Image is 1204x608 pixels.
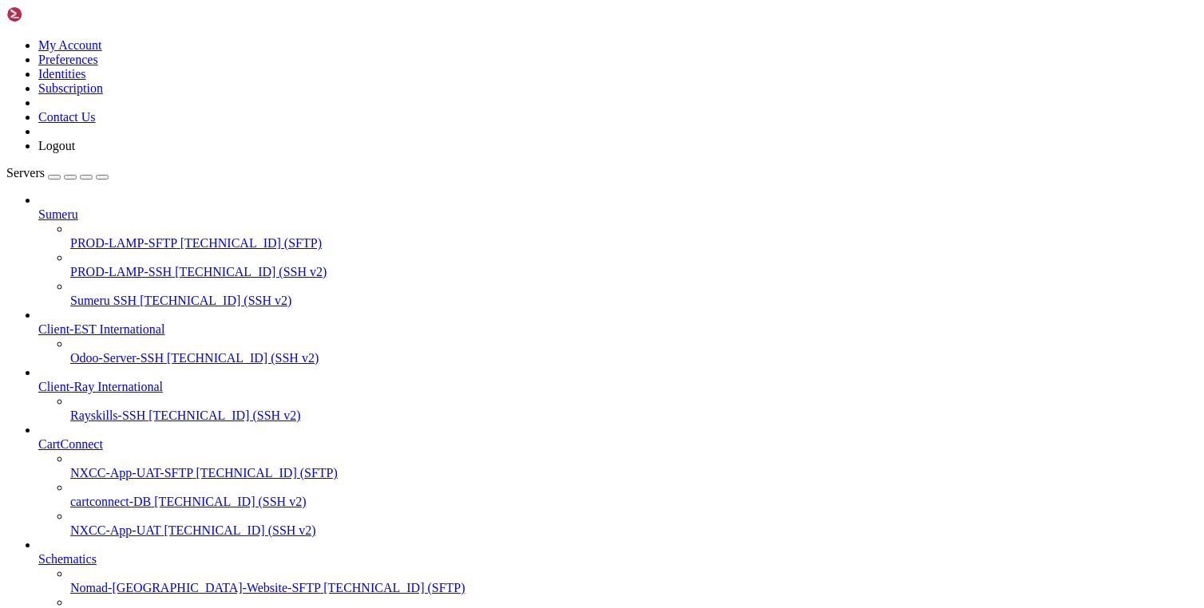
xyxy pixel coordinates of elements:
[6,219,996,232] x-row: IPv6 address for ens5: [TECHNICAL_ID]
[154,495,306,508] span: [TECHNICAL_ID] (SSH v2)
[70,351,164,365] span: Odoo-Server-SSH
[70,495,1198,509] a: cartconnect-DB [TECHNICAL_ID] (SSH v2)
[6,325,996,338] x-row: Enable ESM Apps to receive additional future security updates.
[6,152,996,166] x-row: Swap usage: 0%
[70,294,137,307] span: Sumeru SSH
[6,405,134,417] span: ubuntu@ip-172-26-4-0
[6,6,98,22] img: Shellngn
[6,338,996,352] x-row: See [URL][DOMAIN_NAME] or run: sudo pro status
[6,166,996,180] x-row: Temperature: -273.1 C
[38,552,1198,567] a: Schematics
[70,466,193,480] span: NXCC-App-UAT-SFTP
[6,405,996,418] x-row: : $
[6,86,996,100] x-row: System information as of [DATE]
[196,466,338,480] span: [TECHNICAL_ID] (SFTP)
[38,423,1198,538] li: CartConnect
[70,294,1198,308] a: Sumeru SSH [TECHNICAL_ID] (SSH v2)
[6,6,996,20] x-row: Welcome to Ubuntu 24.04.3 LTS (GNU/Linux 6.14.0-1010-aws x86_64)
[38,38,102,52] a: My Account
[6,391,996,405] x-row: Last login: [DATE] from [TECHNICAL_ID]
[175,265,327,278] span: [TECHNICAL_ID] (SSH v2)
[70,523,160,537] span: NXCC-App-UAT
[6,139,996,152] x-row: Memory usage: 20%
[38,207,78,221] span: Sumeru
[38,322,1198,337] a: Client-EST International
[38,207,1198,222] a: Sumeru
[6,33,996,46] x-row: * Documentation: [URL][DOMAIN_NAME]
[70,265,172,278] span: PROD-LAMP-SSH
[141,405,147,417] span: ~
[6,126,996,140] x-row: Usage of /: 4.2% of 76.45GB
[6,205,996,219] x-row: IPv4 address for ens5: [TECHNICAL_ID]
[323,581,465,594] span: [TECHNICAL_ID] (SFTP)
[6,46,996,60] x-row: * Management: [URL][DOMAIN_NAME]
[38,110,96,124] a: Contact Us
[6,179,996,192] x-row: Processes: 130
[70,581,1198,595] a: Nomad-[GEOGRAPHIC_DATA]-Website-SFTP [TECHNICAL_ID] (SFTP)
[38,437,1198,452] a: CartConnect
[38,365,1198,423] li: Client-Ray International
[70,337,1198,365] li: Odoo-Server-SSH [TECHNICAL_ID] (SSH v2)
[38,552,97,566] span: Schematics
[70,251,1198,279] li: PROD-LAMP-SSH [TECHNICAL_ID] (SSH v2)
[149,409,300,422] span: [TECHNICAL_ID] (SSH v2)
[6,285,996,298] x-row: 1 update can be applied immediately.
[6,113,996,126] x-row: System load: 0.06
[70,466,1198,480] a: NXCC-App-UAT-SFTP [TECHNICAL_ID] (SFTP)
[6,259,996,272] x-row: Expanded Security Maintenance for Applications is not enabled.
[140,294,291,307] span: [TECHNICAL_ID] (SSH v2)
[70,581,320,594] span: Nomad-[GEOGRAPHIC_DATA]-Website-SFTP
[38,67,86,81] a: Identities
[70,567,1198,595] li: Nomad-[GEOGRAPHIC_DATA]-Website-SFTP [TECHNICAL_ID] (SFTP)
[70,265,1198,279] a: PROD-LAMP-SSH [TECHNICAL_ID] (SSH v2)
[70,495,151,508] span: cartconnect-DB
[180,236,322,250] span: [TECHNICAL_ID] (SFTP)
[70,236,177,250] span: PROD-LAMP-SFTP
[6,60,996,73] x-row: * Support: [URL][DOMAIN_NAME]
[167,351,319,365] span: [TECHNICAL_ID] (SSH v2)
[70,409,1198,423] a: Rayskills-SSH [TECHNICAL_ID] (SSH v2)
[6,378,996,392] x-row: *** System restart required ***
[70,509,1198,538] li: NXCC-App-UAT [TECHNICAL_ID] (SSH v2)
[38,380,163,393] span: Client-Ray International
[38,81,103,95] a: Subscription
[168,405,174,418] div: (24, 30)
[38,437,103,451] span: CartConnect
[38,193,1198,308] li: Sumeru
[38,322,164,336] span: Client-EST International
[70,480,1198,509] li: cartconnect-DB [TECHNICAL_ID] (SSH v2)
[38,139,75,152] a: Logout
[70,394,1198,423] li: Rayskills-SSH [TECHNICAL_ID] (SSH v2)
[70,222,1198,251] li: PROD-LAMP-SFTP [TECHNICAL_ID] (SFTP)
[70,236,1198,251] a: PROD-LAMP-SFTP [TECHNICAL_ID] (SFTP)
[70,452,1198,480] li: NXCC-App-UAT-SFTP [TECHNICAL_ID] (SFTP)
[38,53,98,66] a: Preferences
[70,351,1198,365] a: Odoo-Server-SSH [TECHNICAL_ID] (SSH v2)
[38,308,1198,365] li: Client-EST International
[6,298,996,312] x-row: To see these additional updates run: apt list --upgradable
[6,166,45,180] span: Servers
[70,523,1198,538] a: NXCC-App-UAT [TECHNICAL_ID] (SSH v2)
[38,380,1198,394] a: Client-Ray International
[6,192,996,206] x-row: Users logged in: 1
[70,279,1198,308] li: Sumeru SSH [TECHNICAL_ID] (SSH v2)
[164,523,315,537] span: [TECHNICAL_ID] (SSH v2)
[6,166,109,180] a: Servers
[70,409,145,422] span: Rayskills-SSH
